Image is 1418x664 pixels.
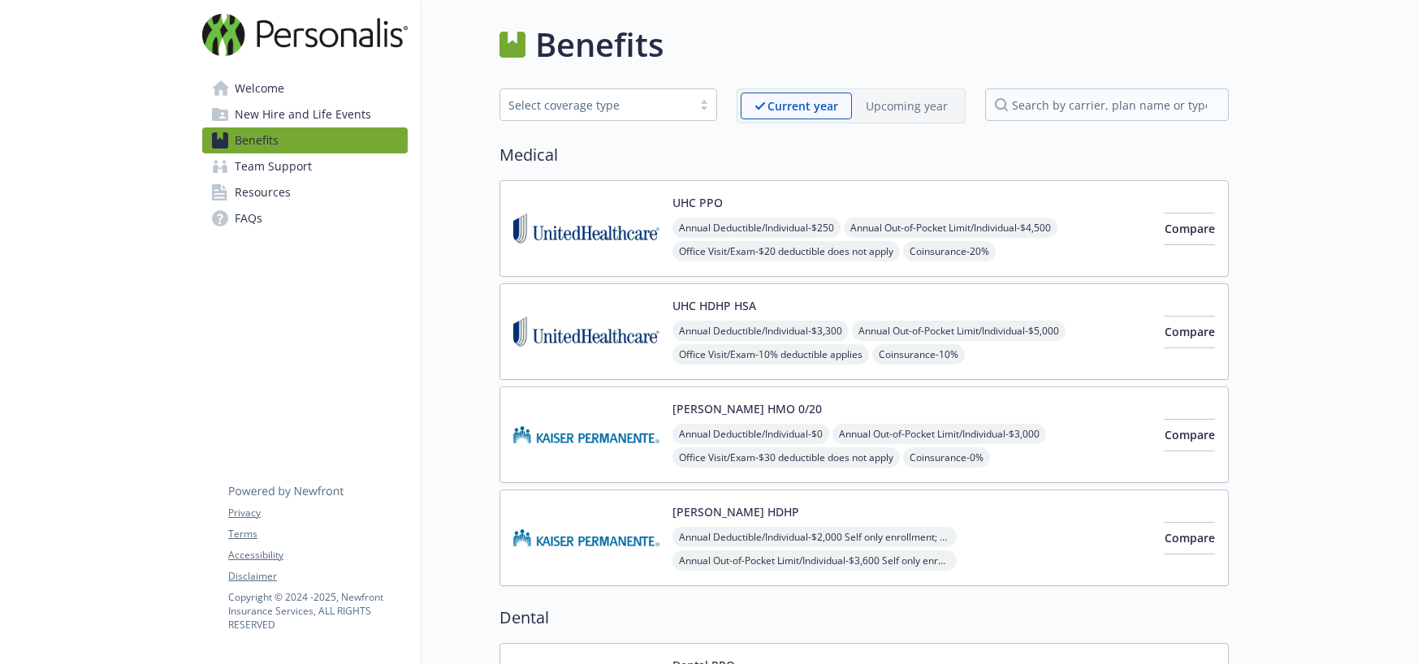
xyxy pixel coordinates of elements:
[1165,427,1215,442] span: Compare
[672,424,829,444] span: Annual Deductible/Individual - $0
[844,218,1057,238] span: Annual Out-of-Pocket Limit/Individual - $4,500
[235,179,291,205] span: Resources
[202,101,408,127] a: New Hire and Life Events
[228,590,407,632] p: Copyright © 2024 - 2025 , Newfront Insurance Services, ALL RIGHTS RESERVED
[767,97,838,114] p: Current year
[235,75,284,101] span: Welcome
[513,503,659,572] img: Kaiser Permanente Insurance Company carrier logo
[672,194,723,211] button: UHC PPO
[228,548,407,563] a: Accessibility
[985,88,1229,121] input: search by carrier, plan name or type
[1165,419,1215,451] button: Compare
[202,153,408,179] a: Team Support
[1165,530,1215,545] span: Compare
[903,241,996,261] span: Coinsurance - 20%
[672,550,957,571] span: Annual Out-of-Pocket Limit/Individual - $3,600 Self only enrollment; $3,600 for any one member wi...
[513,194,659,263] img: United Healthcare Insurance Company carrier logo
[672,447,900,468] span: Office Visit/Exam - $30 deductible does not apply
[1165,316,1215,348] button: Compare
[513,400,659,469] img: Kaiser Permanente Insurance Company carrier logo
[228,569,407,584] a: Disclaimer
[202,179,408,205] a: Resources
[202,75,408,101] a: Welcome
[672,241,900,261] span: Office Visit/Exam - $20 deductible does not apply
[499,143,1229,167] h2: Medical
[852,321,1066,341] span: Annual Out-of-Pocket Limit/Individual - $5,000
[832,424,1046,444] span: Annual Out-of-Pocket Limit/Individual - $3,000
[672,503,799,520] button: [PERSON_NAME] HDHP
[672,218,841,238] span: Annual Deductible/Individual - $250
[672,344,869,364] span: Office Visit/Exam - 10% deductible applies
[228,527,407,541] a: Terms
[513,297,659,366] img: United Healthcare Insurance Company carrier logo
[1165,221,1215,236] span: Compare
[535,20,664,69] h1: Benefits
[1165,324,1215,339] span: Compare
[672,321,849,341] span: Annual Deductible/Individual - $3,300
[672,527,957,547] span: Annual Deductible/Individual - $2,000 Self only enrollment; $3,300 for any one member within a fa...
[235,127,279,153] span: Benefits
[672,297,756,314] button: UHC HDHP HSA
[235,205,262,231] span: FAQs
[866,97,948,114] p: Upcoming year
[499,606,1229,630] h2: Dental
[903,447,990,468] span: Coinsurance - 0%
[1165,522,1215,554] button: Compare
[228,506,407,520] a: Privacy
[202,205,408,231] a: FAQs
[202,127,408,153] a: Benefits
[872,344,965,364] span: Coinsurance - 10%
[235,101,371,127] span: New Hire and Life Events
[672,400,822,417] button: [PERSON_NAME] HMO 0/20
[235,153,312,179] span: Team Support
[1165,213,1215,245] button: Compare
[508,97,684,114] div: Select coverage type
